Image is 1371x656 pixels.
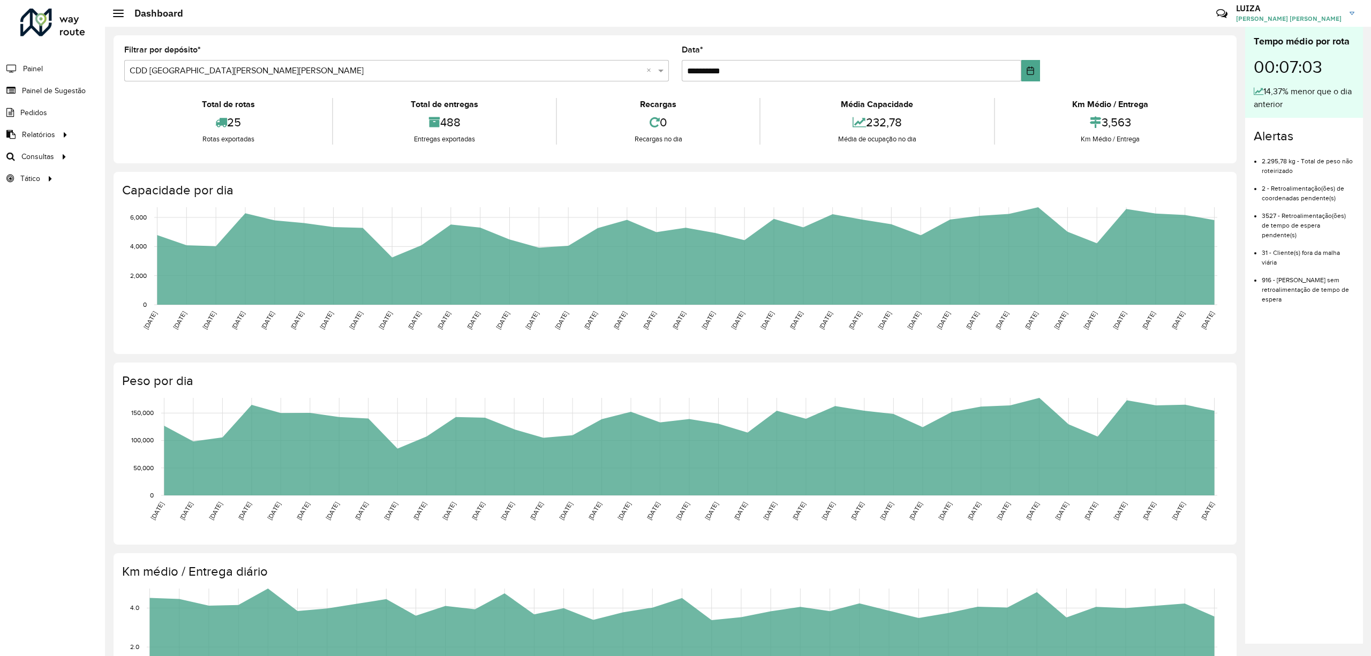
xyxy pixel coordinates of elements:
[1254,85,1354,111] div: 14,37% menor que o dia anterior
[818,310,833,330] text: [DATE]
[133,464,154,471] text: 50,000
[127,111,329,134] div: 25
[127,98,329,111] div: Total de rotas
[131,409,154,416] text: 150,000
[201,310,217,330] text: [DATE]
[847,310,863,330] text: [DATE]
[733,501,748,521] text: [DATE]
[849,501,865,521] text: [DATE]
[1021,60,1041,81] button: Choose Date
[130,214,147,221] text: 6,000
[348,310,364,330] text: [DATE]
[130,243,147,250] text: 4,000
[21,151,54,162] span: Consultas
[966,501,982,521] text: [DATE]
[1254,129,1354,144] h4: Alertas
[682,43,703,56] label: Data
[965,310,980,330] text: [DATE]
[1025,501,1040,521] text: [DATE]
[436,310,451,330] text: [DATE]
[998,111,1223,134] div: 3,563
[1082,310,1098,330] text: [DATE]
[1170,310,1186,330] text: [DATE]
[266,501,282,521] text: [DATE]
[150,492,154,499] text: 0
[763,134,991,145] div: Média de ocupação no dia
[1236,14,1342,24] span: [PERSON_NAME] [PERSON_NAME]
[378,310,393,330] text: [DATE]
[763,111,991,134] div: 232,78
[149,501,165,521] text: [DATE]
[336,98,553,111] div: Total de entregas
[646,64,656,77] span: Clear all
[645,501,661,521] text: [DATE]
[906,310,922,330] text: [DATE]
[560,134,757,145] div: Recargas no dia
[130,643,139,650] text: 2.0
[143,301,147,308] text: 0
[383,501,398,521] text: [DATE]
[1112,501,1128,521] text: [DATE]
[560,98,757,111] div: Recargas
[554,310,569,330] text: [DATE]
[1111,310,1127,330] text: [DATE]
[1254,49,1354,85] div: 00:07:03
[877,310,892,330] text: [DATE]
[788,310,804,330] text: [DATE]
[1200,501,1215,521] text: [DATE]
[820,501,836,521] text: [DATE]
[763,98,991,111] div: Média Capacidade
[124,7,183,19] h2: Dashboard
[295,501,311,521] text: [DATE]
[935,310,951,330] text: [DATE]
[127,134,329,145] div: Rotas exportadas
[998,98,1223,111] div: Km Médio / Entrega
[908,501,923,521] text: [DATE]
[1171,501,1186,521] text: [DATE]
[1210,2,1233,25] a: Contato Rápido
[642,310,657,330] text: [DATE]
[560,111,757,134] div: 0
[996,501,1011,521] text: [DATE]
[20,173,40,184] span: Tático
[1141,310,1156,330] text: [DATE]
[1236,3,1342,13] h3: LUIZA
[524,310,540,330] text: [DATE]
[353,501,369,521] text: [DATE]
[130,272,147,279] text: 2,000
[791,501,807,521] text: [DATE]
[1083,501,1098,521] text: [DATE]
[1262,176,1354,203] li: 2 - Retroalimentação(ões) de coordenadas pendente(s)
[22,85,86,96] span: Painel de Sugestão
[412,501,427,521] text: [DATE]
[441,501,457,521] text: [DATE]
[208,501,223,521] text: [DATE]
[671,310,687,330] text: [DATE]
[336,134,553,145] div: Entregas exportadas
[587,501,602,521] text: [DATE]
[994,310,1010,330] text: [DATE]
[937,501,953,521] text: [DATE]
[612,310,628,330] text: [DATE]
[465,310,481,330] text: [DATE]
[230,310,246,330] text: [DATE]
[583,310,598,330] text: [DATE]
[704,501,719,521] text: [DATE]
[700,310,716,330] text: [DATE]
[1053,310,1068,330] text: [DATE]
[406,310,422,330] text: [DATE]
[1200,310,1215,330] text: [DATE]
[1054,501,1069,521] text: [DATE]
[762,501,778,521] text: [DATE]
[1262,148,1354,176] li: 2.295,78 kg - Total de peso não roteirizado
[500,501,515,521] text: [DATE]
[1262,267,1354,304] li: 916 - [PERSON_NAME] sem retroalimentação de tempo de espera
[142,310,158,330] text: [DATE]
[22,129,55,140] span: Relatórios
[237,501,252,521] text: [DATE]
[325,501,340,521] text: [DATE]
[1141,501,1157,521] text: [DATE]
[260,310,275,330] text: [DATE]
[178,501,194,521] text: [DATE]
[558,501,574,521] text: [DATE]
